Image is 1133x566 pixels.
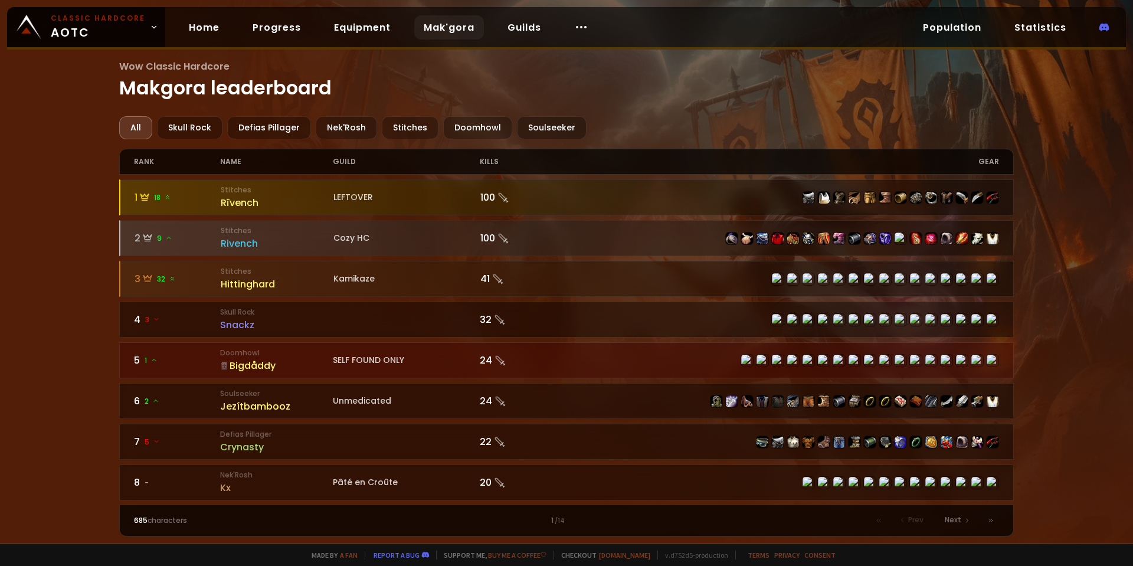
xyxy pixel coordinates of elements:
[134,149,221,174] div: rank
[879,192,891,204] img: item-11853
[7,7,165,47] a: Classic HardcoreAOTC
[726,395,738,407] img: item-15411
[1005,15,1076,40] a: Statistics
[220,358,333,373] div: Bigdåddy
[154,192,171,203] span: 18
[134,312,221,327] div: 4
[941,436,952,448] img: item-4381
[941,395,952,407] img: item-17705
[145,355,158,366] span: 1
[772,436,784,448] img: item-10657
[243,15,310,40] a: Progress
[710,395,722,407] img: item-11925
[941,233,952,244] img: item-14331
[134,353,221,368] div: 5
[741,233,753,244] img: item-22403
[849,395,860,407] img: item-16712
[135,231,221,246] div: 2
[956,395,968,407] img: item-12939
[803,192,814,204] img: item-1769
[818,233,830,244] img: item-19683
[119,261,1014,297] a: 332 StitchesHittinghardKamikaze41 item-15338item-10399item-4249item-4831item-6557item-15331item-1...
[333,354,480,367] div: SELF FOUND ONLY
[879,436,891,448] img: item-6586
[849,436,860,448] img: item-1121
[833,192,845,204] img: item-3313
[221,277,333,292] div: Hittinghard
[119,179,1014,215] a: 118 StitchesRîvenchLEFTOVER100 item-1769item-5107item-3313item-14113item-5327item-11853item-14160...
[864,233,876,244] img: item-16801
[51,13,145,24] small: Classic Hardcore
[554,551,650,560] span: Checkout
[879,395,891,407] img: item-18500
[849,192,860,204] img: item-14113
[157,274,176,284] span: 32
[910,233,922,244] img: item-22268
[304,551,358,560] span: Made by
[480,271,567,286] div: 41
[220,480,333,495] div: Kx
[803,436,814,448] img: item-2041
[657,551,728,560] span: v. d752d5 - production
[414,15,484,40] a: Mak'gora
[134,434,221,449] div: 7
[987,436,998,448] img: item-6469
[333,149,480,174] div: guild
[987,233,998,244] img: item-5976
[895,192,906,204] img: item-14160
[726,233,738,244] img: item-22267
[119,464,1014,500] a: 8-Nek'RoshKxPâté en Croûte20 item-15513item-6125item-2870item-6398item-14727item-6590item-15535it...
[566,149,999,174] div: gear
[488,551,546,560] a: Buy me a coffee
[757,395,768,407] img: item-2105
[220,388,333,399] small: Soulseeker
[956,436,968,448] img: item-2059
[333,232,480,244] div: Cozy HC
[895,436,906,448] img: item-2933
[864,192,876,204] img: item-5327
[325,15,400,40] a: Equipment
[382,116,438,139] div: Stitches
[774,551,800,560] a: Privacy
[333,395,480,407] div: Unmedicated
[945,515,961,525] span: Next
[221,236,333,251] div: Rivench
[913,15,991,40] a: Population
[374,551,420,560] a: Report a bug
[849,233,860,244] img: item-14629
[119,116,152,139] div: All
[818,436,830,448] img: item-6468
[316,116,377,139] div: Nek'Rosh
[135,271,221,286] div: 3
[925,436,937,448] img: item-209611
[517,116,587,139] div: Soulseeker
[220,307,333,318] small: Skull Rock
[748,551,769,560] a: Terms
[333,191,480,204] div: LEFTOVER
[772,233,784,244] img: item-2575
[134,515,351,526] div: characters
[221,225,333,236] small: Stitches
[971,233,983,244] img: item-13938
[864,436,876,448] img: item-15331
[908,515,924,525] span: Prev
[480,353,566,368] div: 24
[119,59,1014,74] span: Wow Classic Hardcore
[350,515,782,526] div: 1
[599,551,650,560] a: [DOMAIN_NAME]
[772,395,784,407] img: item-14637
[787,436,799,448] img: item-148
[157,233,172,244] span: 9
[119,342,1014,378] a: 51DoomhowlBigdåddySELF FOUND ONLY24 item-10588item-13088item-10774item-4119item-13117item-15157it...
[221,185,333,195] small: Stitches
[119,383,1014,419] a: 62SoulseekerJezítbamboozUnmedicated24 item-11925item-15411item-13358item-2105item-14637item-16713...
[480,434,566,449] div: 22
[941,192,952,204] img: item-9812
[221,266,333,277] small: Stitches
[220,440,333,454] div: Crynasty
[925,395,937,407] img: item-13340
[134,475,221,490] div: 8
[757,233,768,244] img: item-16797
[803,233,814,244] img: item-13956
[134,394,221,408] div: 6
